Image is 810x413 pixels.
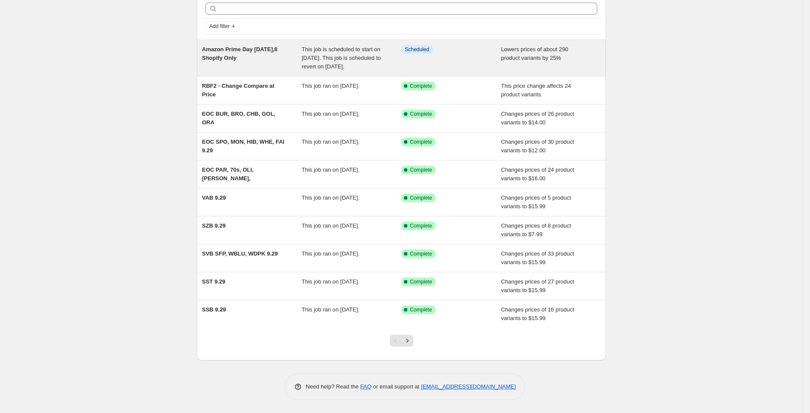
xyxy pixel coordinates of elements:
span: Complete [410,222,432,229]
span: Lowers prices of about 290 product variants by 25% [501,46,568,61]
span: SST 9.29 [202,278,225,285]
button: Next [401,335,413,347]
span: Changes prices of 30 product variants to $12.00 [501,139,574,154]
span: Complete [410,83,432,89]
span: This job is scheduled to start on [DATE]. This job is scheduled to revert on [DATE]. [302,46,381,70]
a: FAQ [360,383,372,390]
span: Scheduled [405,46,429,53]
span: This job ran on [DATE]. [302,166,360,173]
span: SVB SFP, WBLU, WDPK 9.29 [202,250,278,257]
button: Add filter [205,21,240,31]
span: This job ran on [DATE]. [302,222,360,229]
span: This job ran on [DATE]. [302,306,360,313]
span: Complete [410,306,432,313]
span: VAB 9.29 [202,194,226,201]
span: Complete [410,139,432,145]
span: or email support at [372,383,421,390]
span: RBF2 - Change Compare at Price [202,83,274,98]
span: Changes prices of 5 product variants to $15.99 [501,194,571,210]
span: Changes prices of 33 product variants to $15.99 [501,250,574,265]
span: EOC BUR, BRO, CHB, GOL, ORA [202,111,275,126]
span: SZB 9.29 [202,222,226,229]
span: This job ran on [DATE]. [302,139,360,145]
span: Changes prices of 16 product variants to $15.99 [501,306,574,321]
span: Complete [410,194,432,201]
span: Amazon Prime Day [DATE],8 Shopify Only [202,46,277,61]
span: Add filter [209,23,230,30]
span: This job ran on [DATE]. [302,83,360,89]
a: [EMAIL_ADDRESS][DOMAIN_NAME] [421,383,516,390]
span: Complete [410,278,432,285]
span: EOC SPO, MON, HIB, WHE, FAI 9.29 [202,139,284,154]
span: Complete [410,111,432,117]
span: Changes prices of 8 product variants to $7.99 [501,222,571,237]
span: Changes prices of 26 product variants to $14.00 [501,111,574,126]
span: SSB 9.29 [202,306,226,313]
span: Need help? Read the [306,383,360,390]
span: This price change affects 24 product variants. [501,83,571,98]
span: EOC PAR, 70s, OLI, [PERSON_NAME], [202,166,254,182]
span: Complete [410,250,432,257]
span: This job ran on [DATE]. [302,194,360,201]
nav: Pagination [390,335,413,347]
span: This job ran on [DATE]. [302,111,360,117]
span: Changes prices of 27 product variants to $15.99 [501,278,574,293]
span: This job ran on [DATE]. [302,278,360,285]
span: Complete [410,166,432,173]
span: Changes prices of 24 product variants to $16.00 [501,166,574,182]
span: This job ran on [DATE]. [302,250,360,257]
